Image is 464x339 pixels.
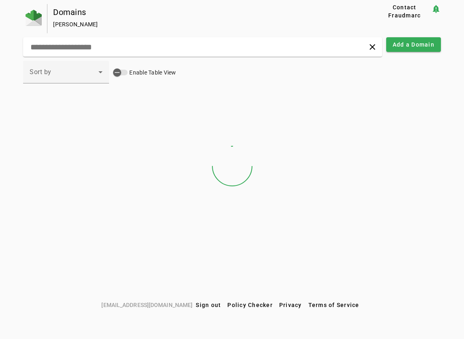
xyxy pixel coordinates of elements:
[227,302,273,308] span: Policy Checker
[431,4,441,14] mat-icon: notification_important
[196,302,221,308] span: Sign out
[53,8,352,16] div: Domains
[23,4,441,33] app-page-header: Domains
[305,298,363,312] button: Terms of Service
[53,20,352,28] div: [PERSON_NAME]
[224,298,276,312] button: Policy Checker
[308,302,359,308] span: Terms of Service
[192,298,224,312] button: Sign out
[381,3,428,19] span: Contact Fraudmarc
[386,37,441,52] button: Add a Domain
[393,41,434,49] span: Add a Domain
[128,68,176,77] label: Enable Table View
[378,4,431,19] button: Contact Fraudmarc
[26,10,42,26] img: Fraudmarc Logo
[101,301,192,309] span: [EMAIL_ADDRESS][DOMAIN_NAME]
[279,302,302,308] span: Privacy
[30,68,51,76] span: Sort by
[276,298,305,312] button: Privacy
